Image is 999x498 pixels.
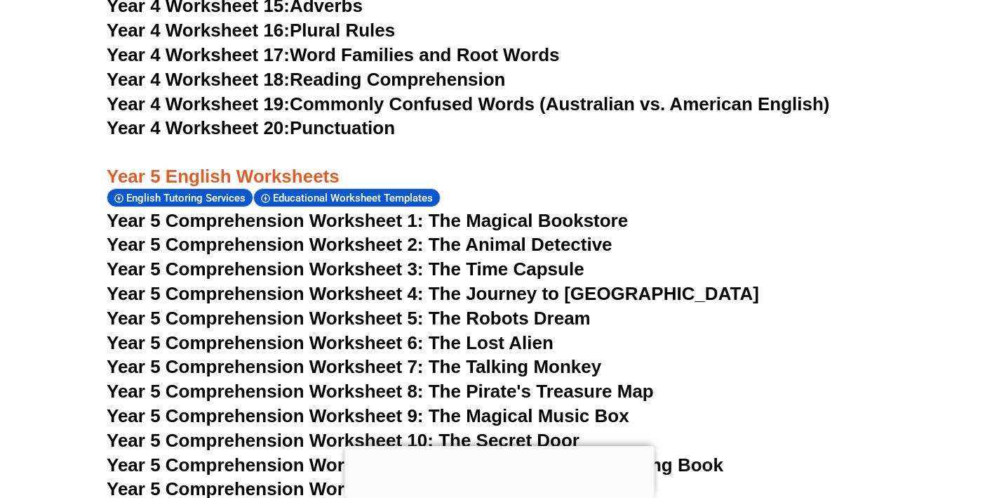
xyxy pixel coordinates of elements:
a: Year 4 Worksheet 19:Commonly Confused Words (Australian vs. American English) [107,93,830,114]
h3: Year 5 English Worksheets [107,141,892,189]
a: Year 5 Comprehension Worksheet 5: The Robots Dream [107,308,591,329]
a: Year 5 Comprehension Worksheet 7: The Talking Monkey [107,356,601,377]
div: English Tutoring Services [107,188,253,207]
a: Year 5 Comprehension Worksheet 8: The Pirate's Treasure Map [107,381,654,402]
a: Year 5 Comprehension Worksheet 2: The Animal Detective [107,234,612,255]
a: Year 5 Comprehension Worksheet 6: The Lost Alien [107,332,554,353]
a: Year 5 Comprehension Worksheet 4: The Journey to [GEOGRAPHIC_DATA] [107,283,759,304]
a: Year 4 Worksheet 17:Word Families and Root Words [107,44,559,65]
iframe: Advertisement [344,446,655,494]
span: Educational Worksheet Templates [273,192,437,204]
a: Year 5 Comprehension Worksheet 3: The Time Capsule [107,258,584,280]
span: Year 4 Worksheet 19: [107,93,290,114]
span: English Tutoring Services [126,192,250,204]
a: Year 5 Comprehension Worksheet 9: The Magical Music Box [107,405,629,426]
a: Year 5 Comprehension Worksheet 1: The Magical Bookstore [107,210,628,231]
a: Year 4 Worksheet 20:Punctuation [107,117,395,138]
span: Year 4 Worksheet 20: [107,117,290,138]
span: Year 4 Worksheet 18: [107,69,290,90]
span: Year 4 Worksheet 16: [107,20,290,41]
a: Year 5 Comprehension Worksheet 11: The Mystery of the Missing Book [107,454,723,476]
a: Year 5 Comprehension Worksheet 10: The Secret Door [107,430,579,451]
a: Year 4 Worksheet 18:Reading Comprehension [107,69,505,90]
span: Year 4 Worksheet 17: [107,44,290,65]
div: Educational Worksheet Templates [253,188,441,207]
a: Year 4 Worksheet 16:Plural Rules [107,20,395,41]
iframe: Chat Widget [758,339,999,498]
